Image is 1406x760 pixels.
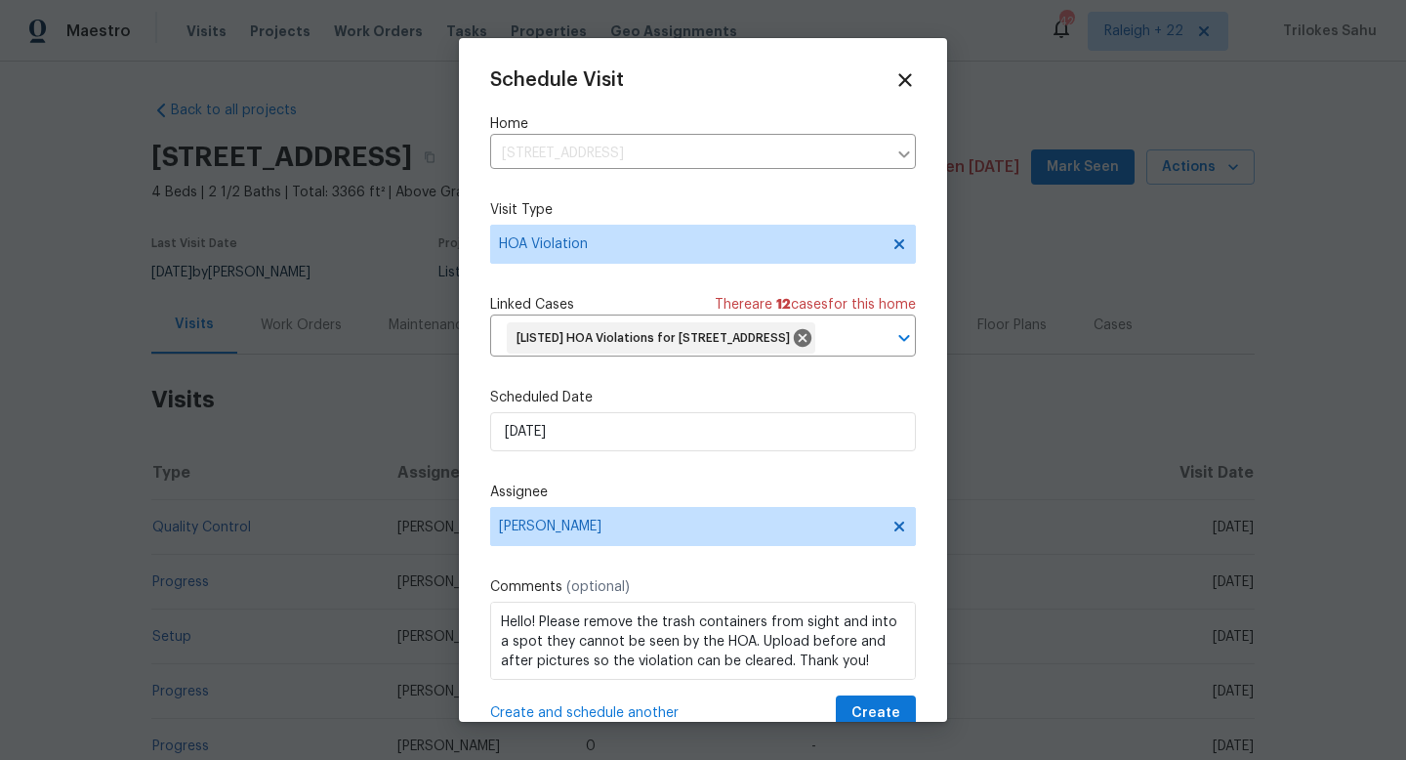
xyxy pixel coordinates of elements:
span: There are case s for this home [715,295,916,315]
textarea: Hello! Please remove the trash containers from sight and into a spot they cannot be seen by the H... [490,602,916,680]
span: 12 [776,298,791,312]
input: M/D/YYYY [490,412,916,451]
span: HOA Violation [499,234,879,254]
button: Create [836,696,916,732]
label: Home [490,114,916,134]
label: Assignee [490,483,916,502]
button: Open [890,324,918,352]
span: Close [894,69,916,91]
label: Scheduled Date [490,388,916,407]
span: Linked Cases [490,295,574,315]
span: [PERSON_NAME] [499,519,882,534]
div: [LISTED] HOA Violations for [STREET_ADDRESS] [507,322,815,354]
span: Create [851,701,900,726]
label: Visit Type [490,200,916,220]
span: Create and schedule another [490,703,679,723]
span: Schedule Visit [490,70,624,90]
label: Comments [490,577,916,597]
span: (optional) [566,580,630,594]
input: Enter in an address [490,139,887,169]
span: [LISTED] HOA Violations for [STREET_ADDRESS] [517,330,798,347]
